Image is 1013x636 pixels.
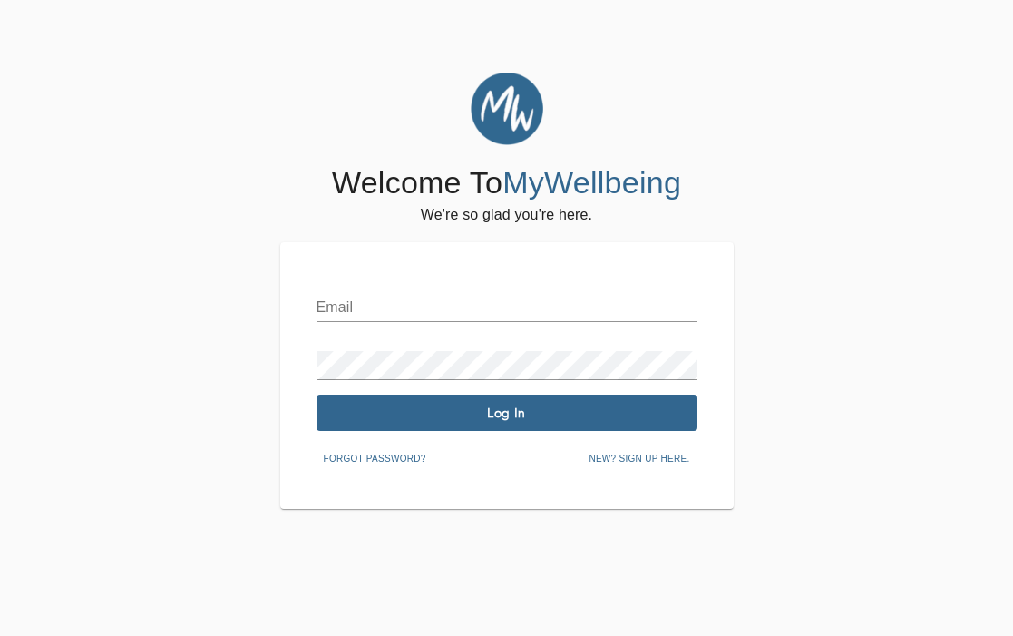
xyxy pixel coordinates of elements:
span: MyWellbeing [502,165,681,200]
img: MyWellbeing [471,73,543,145]
span: Log In [324,405,690,422]
button: Forgot password? [317,445,433,473]
button: Log In [317,395,697,431]
h6: We're so glad you're here. [421,202,592,228]
span: Forgot password? [324,451,426,467]
button: New? Sign up here. [581,445,696,473]
h4: Welcome To [332,164,681,202]
span: New? Sign up here. [589,451,689,467]
a: Forgot password? [317,450,433,465]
